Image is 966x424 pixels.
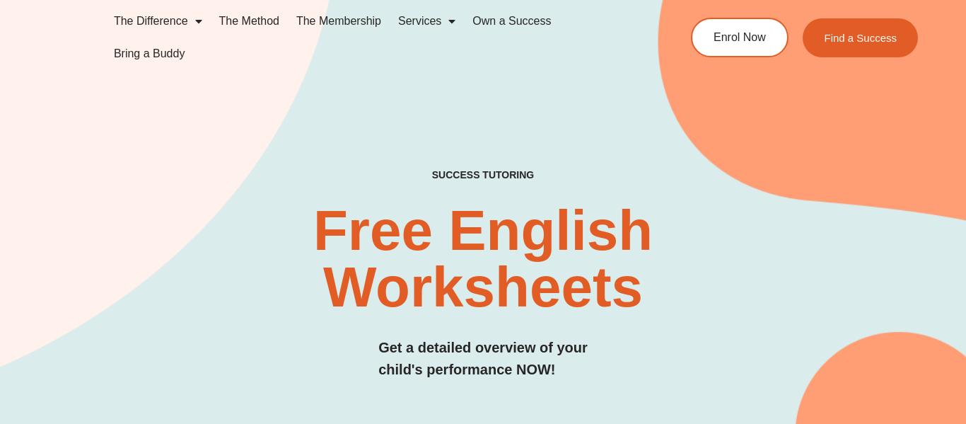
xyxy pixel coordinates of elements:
[196,202,769,316] h2: Free English Worksheets​
[824,33,897,43] span: Find a Success
[105,38,194,70] a: Bring a Buddy
[803,18,918,57] a: Find a Success
[378,337,588,381] h3: Get a detailed overview of your child's performance NOW!
[691,18,788,57] a: Enrol Now
[288,5,390,38] a: The Membership
[105,5,211,38] a: The Difference
[211,5,288,38] a: The Method
[464,5,559,38] a: Own a Success
[354,169,612,181] h4: SUCCESS TUTORING​
[714,32,766,43] span: Enrol Now
[105,5,641,70] nav: Menu
[390,5,464,38] a: Services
